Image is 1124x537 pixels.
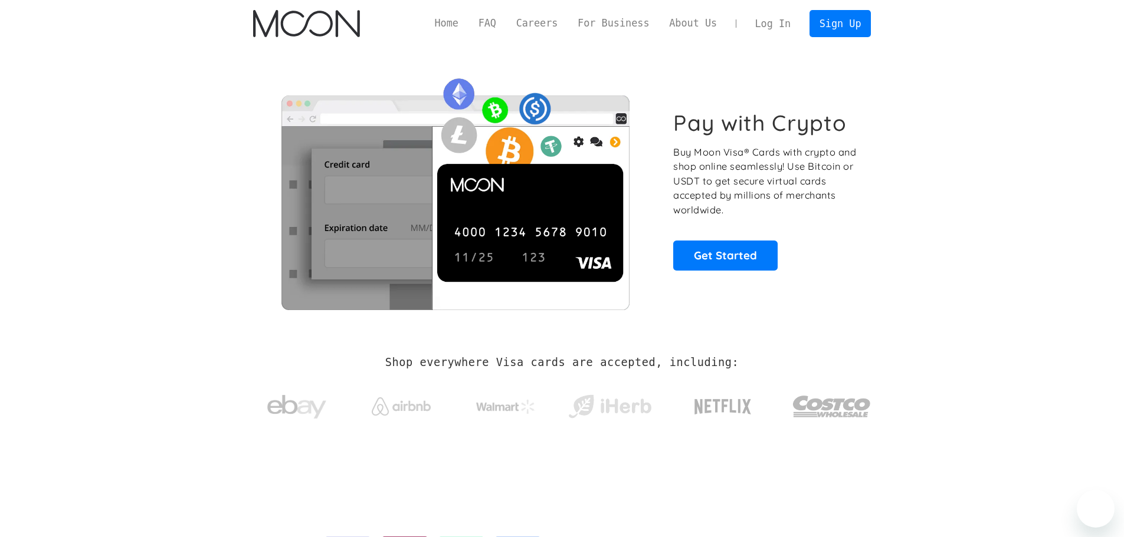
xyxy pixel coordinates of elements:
img: Moon Logo [253,10,360,37]
a: About Us [659,16,727,31]
img: iHerb [566,391,654,422]
a: iHerb [566,380,654,428]
img: ebay [267,388,326,426]
p: Buy Moon Visa® Cards with crypto and shop online seamlessly! Use Bitcoin or USDT to get secure vi... [673,145,858,218]
iframe: 启动消息传送窗口的按钮 [1077,490,1115,528]
a: Walmart [461,388,549,420]
a: Get Started [673,241,778,270]
a: FAQ [468,16,506,31]
h2: Shop everywhere Visa cards are accepted, including: [385,356,739,369]
img: Airbnb [372,397,431,416]
a: ebay [253,377,341,431]
a: Careers [506,16,568,31]
img: Costco [792,384,871,429]
a: Netflix [670,380,776,427]
a: Sign Up [810,10,871,37]
a: Costco [792,373,871,434]
img: Walmart [476,400,535,414]
img: Moon Cards let you spend your crypto anywhere Visa is accepted. [253,70,657,309]
a: For Business [568,16,659,31]
a: home [253,10,360,37]
a: Log In [745,11,801,37]
a: Home [425,16,468,31]
a: Airbnb [357,386,445,421]
h1: Pay with Crypto [673,110,847,136]
img: Netflix [693,392,752,421]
